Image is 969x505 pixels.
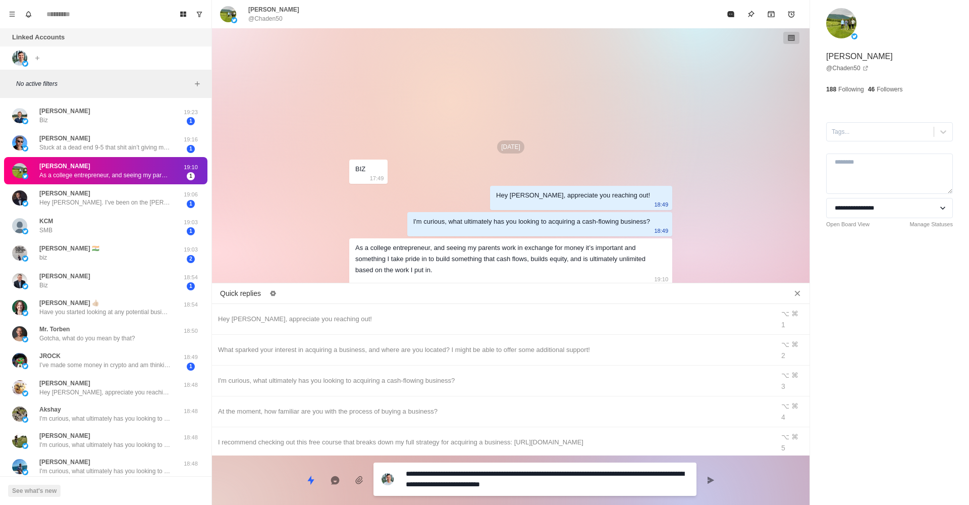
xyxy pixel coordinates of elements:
span: 1 [187,145,195,153]
button: Pin [741,4,761,24]
img: picture [12,108,27,123]
button: Board View [175,6,191,22]
img: picture [22,310,28,316]
img: picture [22,118,28,124]
p: As a college entrepreneur, and seeing my parents work in exchange for money it’s important and so... [39,171,171,180]
p: Linked Accounts [12,32,65,42]
img: picture [22,61,28,67]
img: picture [22,145,28,151]
a: @Chaden50 [826,64,869,73]
div: I'm curious, what ultimately has you looking to acquiring a cash-flowing business? [218,375,768,386]
div: ⌥ ⌘ 4 [781,400,803,423]
img: picture [220,6,236,22]
img: picture [12,353,27,368]
img: picture [22,443,28,449]
img: picture [12,300,27,315]
p: [PERSON_NAME] [39,134,90,143]
p: I’ve made some money in crypto and am thinking about diversifying. Would like to review diff mode... [39,361,171,370]
span: 1 [187,227,195,235]
img: picture [382,473,394,485]
p: Have you started looking at any potential businesses to acquire yet, or is there a particular ind... [39,308,171,317]
p: 18:48 [178,381,203,389]
p: 18:48 [178,460,203,468]
img: picture [22,283,28,289]
img: picture [12,459,27,474]
img: picture [12,135,27,150]
img: picture [12,273,27,288]
p: Mr. Torben [39,325,70,334]
div: As a college entrepreneur, and seeing my parents work in exchange for money it’s important and so... [355,242,650,276]
p: 18:48 [178,407,203,416]
div: ⌥ ⌘ 3 [781,370,803,392]
p: Biz [39,116,48,125]
button: Add reminder [781,4,801,24]
div: I recommend checking out this free course that breaks down my full strategy for acquiring a busin... [218,437,768,448]
button: Notifications [20,6,36,22]
p: [PERSON_NAME] [39,107,90,116]
p: [PERSON_NAME] [39,272,90,281]
button: Add filters [191,78,203,90]
p: Followers [877,85,902,94]
div: ⌥ ⌘ 5 [781,431,803,453]
button: Archive [761,4,781,24]
p: KCM [39,217,53,226]
img: picture [12,218,27,233]
div: What sparked your interest in acquiring a business, and where are you located? I might be able to... [218,344,768,356]
p: 188 [826,85,836,94]
span: 1 [187,117,195,125]
p: 18:54 [178,273,203,282]
p: [PERSON_NAME] [39,162,90,171]
button: Edit quick replies [265,285,281,301]
div: Hey [PERSON_NAME], appreciate you reaching out! [496,190,650,201]
button: Send message [701,470,721,490]
p: 18:48 [178,433,203,442]
p: [PERSON_NAME] [248,5,299,14]
div: I'm curious, what ultimately has you looking to acquiring a cash-flowing business? [413,216,650,227]
img: picture [22,173,28,179]
img: picture [12,245,27,261]
a: Manage Statuses [909,220,953,229]
img: picture [22,256,28,262]
button: Add media [349,470,369,490]
div: ⌥ ⌘ 2 [781,339,803,361]
img: picture [826,8,856,38]
img: picture [12,190,27,206]
button: Quick replies [301,470,321,490]
p: Hey [PERSON_NAME], appreciate you reaching out! [39,388,171,397]
p: [PERSON_NAME] 🇮🇳 [39,244,99,253]
p: Biz [39,281,48,290]
p: 19:03 [178,245,203,254]
span: 2 [187,255,195,263]
div: BIZ [355,164,365,175]
p: 19:06 [178,190,203,199]
div: Hey [PERSON_NAME], appreciate you reaching out! [218,314,768,325]
p: biz [39,253,47,262]
button: Menu [4,6,20,22]
span: 1 [187,172,195,180]
p: 19:23 [178,108,203,117]
img: picture [22,200,28,207]
p: SMB [39,226,52,235]
button: Mark as read [721,4,741,24]
span: 1 [187,363,195,371]
p: Stuck at a dead end 9-5 that shit ain’t giving me a family [39,143,171,152]
p: 18:49 [654,199,668,210]
p: [DATE] [497,140,524,154]
button: Close quick replies [789,285,805,301]
p: I'm curious, what ultimately has you looking to acquiring a cash-flowing business? [39,467,171,476]
img: picture [22,336,28,342]
p: I'm curious, what ultimately has you looking to acquiring a cash-flowing business? [39,440,171,449]
p: 46 [868,85,875,94]
p: [PERSON_NAME] [39,379,90,388]
p: @Chaden50 [248,14,283,23]
p: Following [838,85,864,94]
img: picture [12,380,27,395]
button: See what's new [8,485,61,497]
p: [PERSON_NAME] 👍🏼 [39,298,99,308]
a: Open Board View [826,220,870,229]
img: picture [12,407,27,422]
p: Akshay [39,405,61,414]
p: [PERSON_NAME] [39,189,90,198]
img: picture [12,50,27,66]
button: Show unread conversations [191,6,207,22]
